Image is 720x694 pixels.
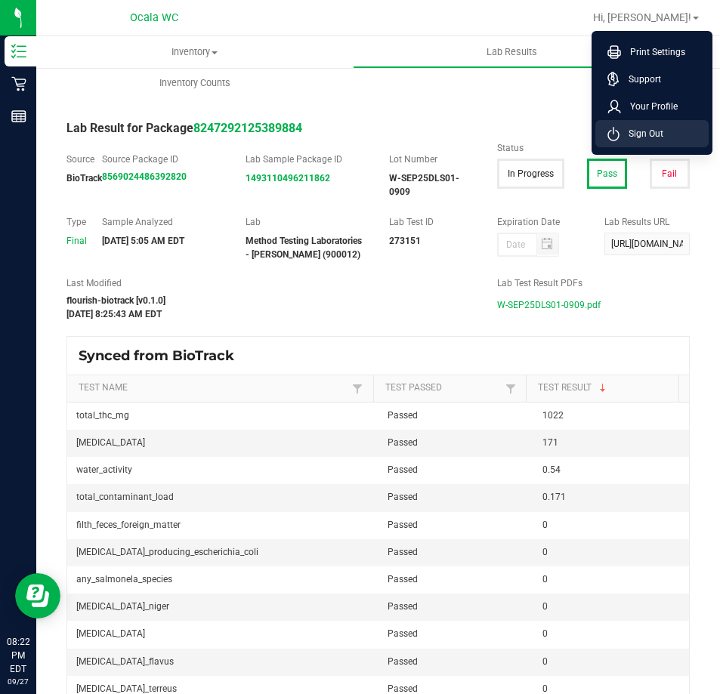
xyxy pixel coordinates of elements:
[542,410,564,421] span: 1022
[102,171,187,182] a: 8569024486392820
[542,601,548,612] span: 0
[497,159,564,189] button: In Progress
[388,492,418,502] span: Passed
[76,574,172,585] span: any_salmonela_species
[79,382,348,394] a: Test NameSortable
[604,215,689,229] label: Lab Results URL
[388,574,418,585] span: Passed
[593,11,691,23] span: Hi, [PERSON_NAME]!
[7,635,29,676] p: 08:22 PM EDT
[587,159,627,189] button: Pass
[76,656,174,667] span: [MEDICAL_DATA]_flavus
[497,141,690,155] label: Status
[7,676,29,687] p: 09/27
[389,153,474,166] label: Lot Number
[542,520,548,530] span: 0
[388,628,418,639] span: Passed
[466,45,558,59] span: Lab Results
[388,547,418,557] span: Passed
[102,153,223,166] label: Source Package ID
[246,153,366,166] label: Lab Sample Package ID
[76,683,177,694] span: [MEDICAL_DATA]_terreus
[11,44,26,59] inline-svg: Inventory
[597,382,609,394] span: Sortable
[193,121,302,135] a: 8247292125389884
[66,215,79,229] label: Type
[502,379,520,398] a: Filter
[102,236,184,246] strong: [DATE] 5:05 AM EDT
[389,236,421,246] strong: 273151
[385,382,502,394] a: Test PassedSortable
[348,379,366,398] a: Filter
[497,215,582,229] label: Expiration Date
[497,294,601,316] span: W-SEP25DLS01-0909.pdf
[388,683,418,694] span: Passed
[620,126,663,141] span: Sign Out
[15,573,60,618] iframe: Resource center
[246,215,366,229] label: Lab
[76,547,258,557] span: [MEDICAL_DATA]_producing_escherichia_coli
[388,520,418,530] span: Passed
[542,547,548,557] span: 0
[76,437,145,448] span: [MEDICAL_DATA]
[542,656,548,667] span: 0
[542,574,548,585] span: 0
[130,11,178,24] span: Ocala WC
[139,76,251,90] span: Inventory Counts
[246,173,330,184] a: 1493110496211862
[76,410,129,421] span: total_thc_mg
[650,159,690,189] button: Fail
[542,492,566,502] span: 0.171
[388,601,418,612] span: Passed
[607,72,703,87] a: Support
[11,109,26,124] inline-svg: Reports
[620,72,661,87] span: Support
[497,276,690,290] label: Lab Test Result PDFs
[66,121,302,135] span: Lab Result for Package
[388,464,418,475] span: Passed
[66,295,165,306] strong: flourish-biotrack [v0.1.0]
[102,215,223,229] label: Sample Analyzed
[538,382,673,394] a: Test ResultSortable
[353,36,669,68] a: Lab Results
[389,215,474,229] label: Lab Test ID
[66,153,79,166] label: Source
[76,464,132,475] span: water_activity
[66,276,474,290] label: Last Modified
[621,45,685,60] span: Print Settings
[76,520,181,530] span: filth_feces_foreign_matter
[66,234,79,248] div: Final
[66,309,162,319] strong: [DATE] 8:25:43 AM EDT
[542,437,558,448] span: 171
[388,410,418,421] span: Passed
[76,601,169,612] span: [MEDICAL_DATA]_niger
[246,236,362,260] strong: Method Testing Laboratories - [PERSON_NAME] (900012)
[36,36,353,68] a: Inventory
[66,173,102,184] strong: BioTrack
[79,347,246,364] span: Synced from BioTrack
[36,45,353,59] span: Inventory
[388,437,418,448] span: Passed
[542,628,548,639] span: 0
[595,120,709,147] li: Sign Out
[388,656,418,667] span: Passed
[389,173,459,197] strong: W-SEP25DLS01-0909
[11,76,26,91] inline-svg: Retail
[76,628,145,639] span: [MEDICAL_DATA]
[542,464,561,475] span: 0.54
[76,492,174,502] span: total_contaminant_load
[542,683,548,694] span: 0
[621,99,678,114] span: Your Profile
[36,67,353,99] a: Inventory Counts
